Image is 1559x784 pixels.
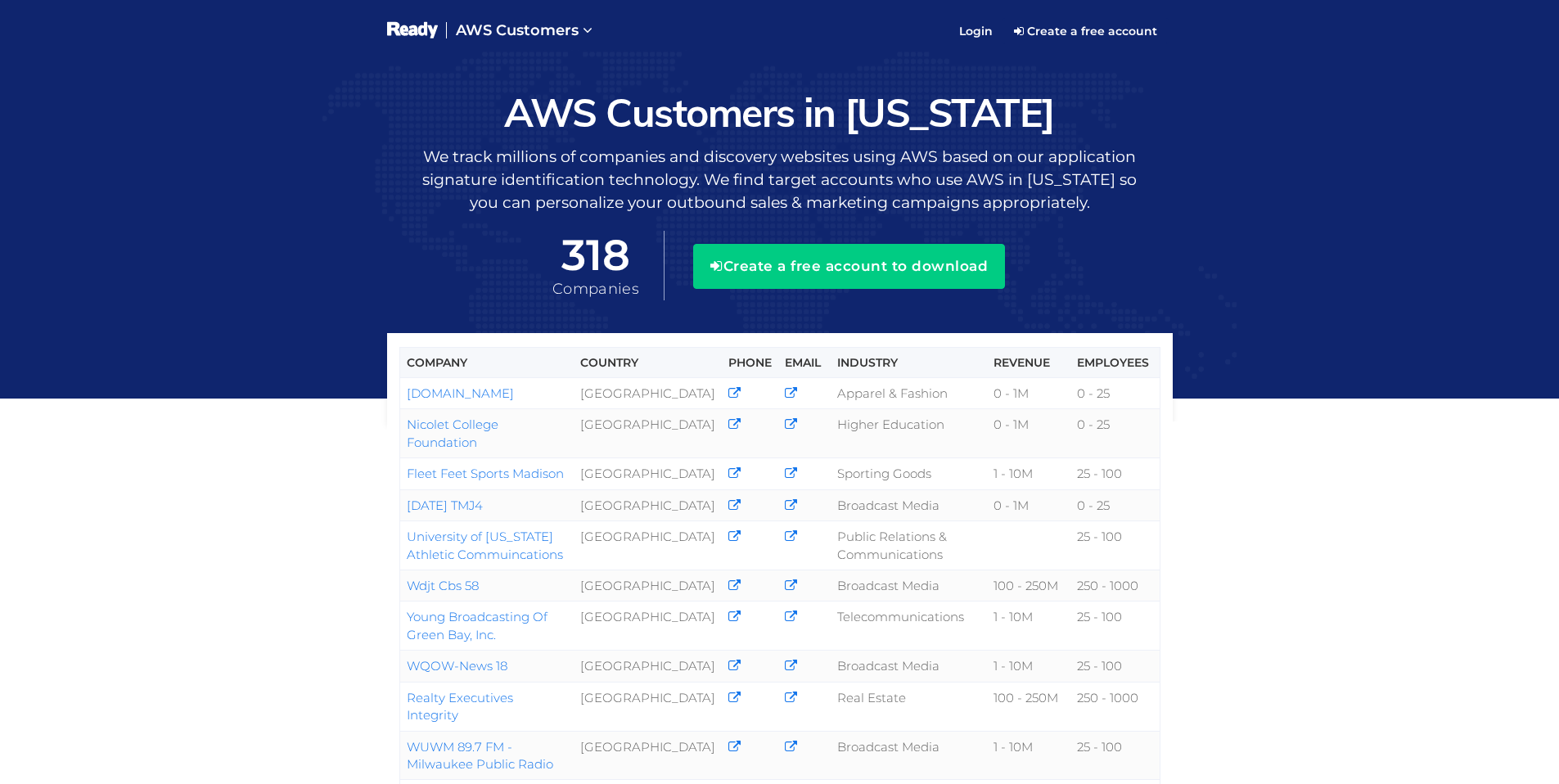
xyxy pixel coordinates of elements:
th: Employees [1070,348,1160,378]
img: logo [387,20,439,41]
td: 1 - 10M [987,731,1070,780]
td: 25 - 100 [1070,521,1160,570]
td: Higher Education [831,409,988,458]
a: [DATE] TMJ4 [407,498,483,513]
td: [GEOGRAPHIC_DATA] [574,731,722,780]
td: [GEOGRAPHIC_DATA] [574,521,722,570]
td: 100 - 250M [987,570,1070,602]
td: Broadcast Media [831,570,988,602]
td: [GEOGRAPHIC_DATA] [574,602,722,651]
td: Broadcast Media [831,651,988,682]
td: 100 - 250M [987,682,1070,731]
td: [GEOGRAPHIC_DATA] [574,570,722,602]
td: 0 - 1M [987,489,1070,520]
td: 250 - 1000 [1070,570,1160,602]
td: 0 - 1M [987,409,1070,458]
th: Country [574,348,722,378]
a: Login [949,11,1003,52]
a: WUWM 89.7 FM - Milwaukee Public Radio [407,739,553,772]
td: 1 - 10M [987,458,1070,489]
a: [DOMAIN_NAME] [407,385,514,401]
td: Telecommunications [831,602,988,651]
a: Nicolet College Foundation [407,417,498,449]
a: Young Broadcasting Of Green Bay, Inc. [407,609,547,642]
th: Company [399,348,574,378]
td: Real Estate [831,682,988,731]
td: 1 - 10M [987,651,1070,682]
td: Broadcast Media [831,489,988,520]
a: University of [US_STATE] Athletic Commuincations [407,529,563,561]
a: Wdjt Cbs 58 [407,578,479,593]
h1: AWS Customers in [US_STATE] [387,91,1173,134]
td: [GEOGRAPHIC_DATA] [574,409,722,458]
span: Login [959,24,993,38]
td: 25 - 100 [1070,458,1160,489]
th: Revenue [987,348,1070,378]
td: 250 - 1000 [1070,682,1160,731]
th: Phone [722,348,778,378]
a: Create a free account [1003,18,1169,44]
td: 0 - 25 [1070,489,1160,520]
td: 25 - 100 [1070,602,1160,651]
td: [GEOGRAPHIC_DATA] [574,682,722,731]
td: 0 - 25 [1070,378,1160,409]
th: Industry [831,348,988,378]
th: Email [778,348,830,378]
td: [GEOGRAPHIC_DATA] [574,489,722,520]
a: Realty Executives Integrity [407,690,513,723]
a: Fleet Feet Sports Madison [407,466,564,481]
span: AWS Customers [456,21,579,39]
a: AWS Customers [446,8,602,54]
td: [GEOGRAPHIC_DATA] [574,378,722,409]
td: 0 - 1M [987,378,1070,409]
p: We track millions of companies and discovery websites using AWS based on our application signatur... [387,146,1173,214]
td: Apparel & Fashion [831,378,988,409]
td: 25 - 100 [1070,651,1160,682]
td: Broadcast Media [831,731,988,780]
td: 1 - 10M [987,602,1070,651]
td: 25 - 100 [1070,731,1160,780]
td: 0 - 25 [1070,409,1160,458]
span: Companies [552,280,639,298]
td: Sporting Goods [831,458,988,489]
td: Public Relations & Communications [831,521,988,570]
td: [GEOGRAPHIC_DATA] [574,458,722,489]
button: Create a free account to download [693,244,1005,288]
span: 318 [552,232,639,279]
td: [GEOGRAPHIC_DATA] [574,651,722,682]
a: WQOW-News 18 [407,658,507,674]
